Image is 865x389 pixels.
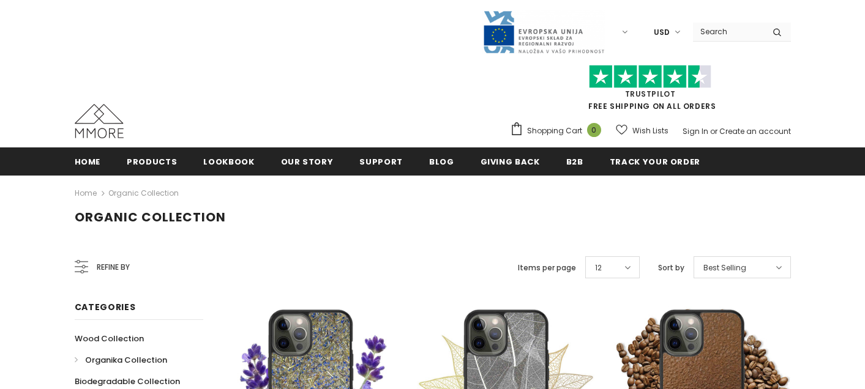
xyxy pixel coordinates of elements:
[75,349,167,371] a: Organika Collection
[85,354,167,366] span: Organika Collection
[75,209,226,226] span: Organic Collection
[566,147,583,175] a: B2B
[75,333,144,344] span: Wood Collection
[610,156,700,168] span: Track your order
[518,262,576,274] label: Items per page
[127,156,177,168] span: Products
[97,261,130,274] span: Refine by
[693,23,763,40] input: Search Site
[359,156,403,168] span: support
[566,156,583,168] span: B2B
[625,89,676,99] a: Trustpilot
[710,126,717,136] span: or
[75,147,101,175] a: Home
[610,147,700,175] a: Track your order
[482,10,605,54] img: Javni Razpis
[281,156,334,168] span: Our Story
[203,156,254,168] span: Lookbook
[510,122,607,140] a: Shopping Cart 0
[658,262,684,274] label: Sort by
[703,262,746,274] span: Best Selling
[359,147,403,175] a: support
[75,376,180,387] span: Biodegradable Collection
[632,125,668,137] span: Wish Lists
[481,147,540,175] a: Giving back
[719,126,791,136] a: Create an account
[127,147,177,175] a: Products
[75,301,136,313] span: Categories
[75,328,144,349] a: Wood Collection
[482,26,605,37] a: Javni Razpis
[654,26,670,39] span: USD
[281,147,334,175] a: Our Story
[108,188,179,198] a: Organic Collection
[587,123,601,137] span: 0
[75,104,124,138] img: MMORE Cases
[481,156,540,168] span: Giving back
[429,147,454,175] a: Blog
[510,70,791,111] span: FREE SHIPPING ON ALL ORDERS
[75,186,97,201] a: Home
[683,126,708,136] a: Sign In
[203,147,254,175] a: Lookbook
[616,120,668,141] a: Wish Lists
[595,262,602,274] span: 12
[75,156,101,168] span: Home
[527,125,582,137] span: Shopping Cart
[589,65,711,89] img: Trust Pilot Stars
[429,156,454,168] span: Blog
